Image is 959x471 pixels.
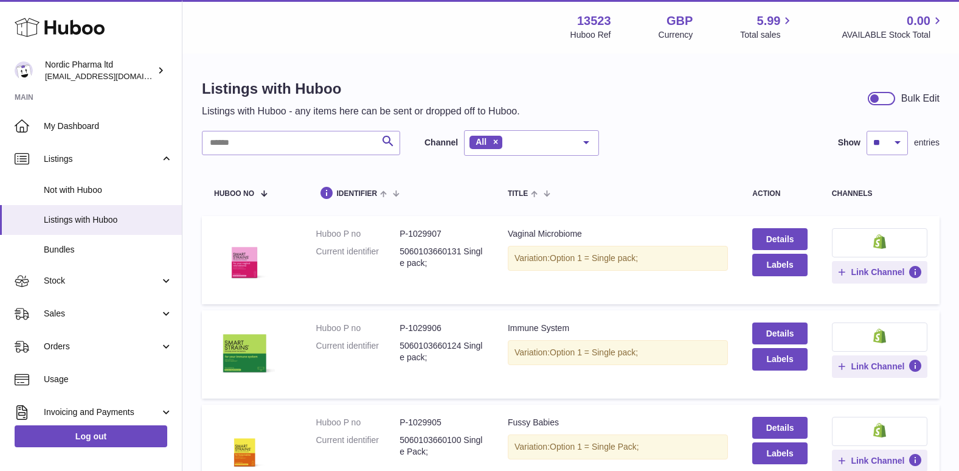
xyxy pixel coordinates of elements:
div: channels [832,190,927,198]
span: Listings with Huboo [44,214,173,226]
span: Option 1 = Single pack; [550,253,638,263]
dd: 5060103660124 Single pack; [400,340,483,363]
a: Details [752,417,808,439]
div: Currency [659,29,693,41]
p: Listings with Huboo - any items here can be sent or dropped off to Huboo. [202,105,520,118]
dt: Current identifier [316,434,400,458]
img: shopify-small.png [873,423,886,438]
span: All [476,137,486,147]
span: Link Channel [851,267,904,277]
h1: Listings with Huboo [202,79,520,99]
span: 0.00 [907,13,930,29]
span: 5.99 [757,13,781,29]
button: Link Channel [832,355,927,377]
span: title [508,190,528,198]
span: Listings [44,153,160,165]
dt: Huboo P no [316,417,400,428]
span: entries [914,137,940,148]
div: Huboo Ref [570,29,611,41]
div: Nordic Pharma ltd [45,59,154,82]
span: Invoicing and Payments [44,406,160,418]
div: Vaginal Microbiome [508,228,728,240]
dt: Huboo P no [316,228,400,240]
a: Log out [15,425,167,447]
span: Huboo no [214,190,254,198]
div: Variation: [508,434,728,459]
span: Orders [44,341,160,352]
button: Labels [752,348,808,370]
button: Labels [752,254,808,276]
span: [EMAIL_ADDRESS][DOMAIN_NAME] [45,71,179,81]
button: Labels [752,442,808,464]
dd: 5060103660100 Single Pack; [400,434,483,458]
dd: 5060103660131 Single pack; [400,246,483,269]
span: Bundles [44,244,173,256]
dt: Current identifier [316,340,400,363]
a: 5.99 Total sales [740,13,794,41]
button: Link Channel [832,261,927,283]
div: Bulk Edit [901,92,940,105]
span: Sales [44,308,160,319]
span: AVAILABLE Stock Total [842,29,944,41]
label: Show [838,137,860,148]
span: Link Channel [851,455,904,466]
span: Not with Huboo [44,184,173,196]
span: Stock [44,275,160,287]
div: Variation: [508,340,728,365]
span: Usage [44,374,173,385]
dd: P-1029906 [400,323,483,334]
strong: GBP [666,13,693,29]
div: Immune System [508,323,728,334]
a: Details [752,228,808,250]
dt: Huboo P no [316,323,400,334]
img: shopify-small.png [873,234,886,249]
label: Channel [424,137,458,148]
img: Vaginal Microbiome [214,228,275,289]
span: My Dashboard [44,120,173,132]
img: Immune System [214,323,275,383]
dd: P-1029905 [400,417,483,428]
span: Option 1 = Single Pack; [550,442,639,452]
img: shopify-small.png [873,329,886,343]
span: Total sales [740,29,794,41]
img: chika.alabi@nordicpharma.com [15,61,33,80]
span: Option 1 = Single pack; [550,347,638,357]
div: action [752,190,808,198]
a: Details [752,323,808,344]
div: Variation: [508,246,728,271]
dd: P-1029907 [400,228,483,240]
div: Fussy Babies [508,417,728,428]
strong: 13523 [577,13,611,29]
a: 0.00 AVAILABLE Stock Total [842,13,944,41]
dt: Current identifier [316,246,400,269]
span: identifier [337,190,378,198]
span: Link Channel [851,361,904,372]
